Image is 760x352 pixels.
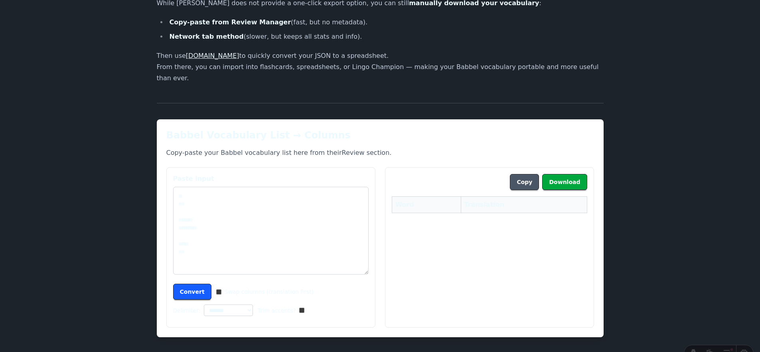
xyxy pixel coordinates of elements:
button: Download [542,174,587,190]
li: (slower, but keeps all stats and info). [167,31,604,42]
li: (fast, but no metadata). [167,17,604,28]
p: Copy-paste your Babbel vocabulary list here from their . [166,148,594,158]
th: Translation [461,197,587,213]
strong: Copy-paste from Review Manager [170,18,291,26]
input: Trim accents? [299,308,304,313]
input: Swap columns (translation first) [216,289,221,295]
a: Review section [342,149,389,156]
strong: Network tab method [170,33,244,40]
button: Convert [173,284,211,300]
label: Paste input [173,174,369,184]
h2: Babbel Vocabulary List → Columns [166,129,594,142]
select: Delimiter: [204,305,253,316]
span: Trim accents? [258,307,296,314]
span: Swap columns (translation first) [225,288,314,296]
button: Copy [510,174,539,190]
table: Preview [392,196,587,213]
a: [DOMAIN_NAME] [186,52,239,59]
span: Delimiter: [173,307,201,314]
th: Word [392,197,461,213]
p: Then use to quickly convert your JSON to a spreadsheet. From there, you can import into flashcard... [157,50,604,84]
